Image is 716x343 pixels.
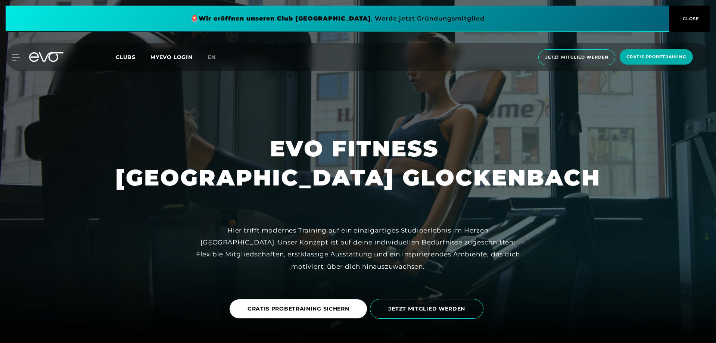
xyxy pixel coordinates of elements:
a: en [208,53,225,62]
span: Gratis Probetraining [626,54,686,60]
a: Gratis Probetraining [617,49,695,65]
span: Jetzt Mitglied werden [545,54,608,60]
span: en [208,54,216,60]
span: Clubs [116,54,136,60]
div: Hier trifft modernes Training auf ein einzigartiges Studioerlebnis im Herzen [GEOGRAPHIC_DATA]. U... [190,224,526,272]
h1: EVO FITNESS [GEOGRAPHIC_DATA] GLOCKENBACH [115,134,601,192]
span: GRATIS PROBETRAINING SICHERN [248,305,349,313]
a: MYEVO LOGIN [150,54,193,60]
a: JETZT MITGLIED WERDEN [370,293,486,324]
span: CLOSE [681,15,699,22]
a: Clubs [116,53,150,60]
a: GRATIS PROBETRAINING SICHERN [230,294,370,324]
button: CLOSE [669,6,710,32]
a: Jetzt Mitglied werden [536,49,617,65]
span: JETZT MITGLIED WERDEN [388,305,465,313]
